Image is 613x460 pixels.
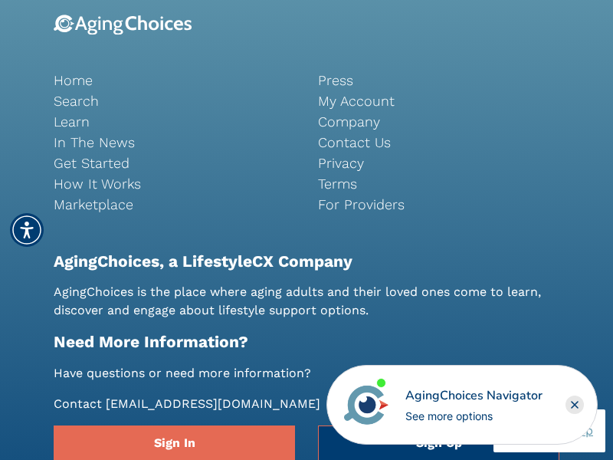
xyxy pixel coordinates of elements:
div: Close [565,396,584,414]
img: avatar [340,379,392,431]
a: Contact Us [318,132,559,153]
a: Home [54,70,295,90]
h2: Need More Information? [54,332,559,351]
p: Have questions or need more information? [54,364,559,383]
h2: AgingChoices, a LifestyleCX Company [54,251,559,271]
a: How It Works [54,173,295,194]
div: Accessibility Menu [10,213,44,247]
div: AgingChoices Navigator [405,386,543,405]
a: Get Started [54,153,295,173]
a: Learn [54,111,295,132]
a: Press [318,70,559,90]
a: Terms [318,173,559,194]
a: Company [318,111,559,132]
img: 9-logo.svg [54,15,192,35]
a: In The News [54,132,295,153]
p: Contact [54,395,559,413]
a: For Providers [318,194,559,215]
a: [EMAIL_ADDRESS][DOMAIN_NAME] [106,396,320,411]
a: My Account [318,90,559,111]
a: Search [54,90,295,111]
p: AgingChoices is the place where aging adults and their loved ones come to learn, discover and eng... [54,283,559,320]
a: Privacy [318,153,559,173]
div: See more options [405,408,543,424]
a: Marketplace [54,194,295,215]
